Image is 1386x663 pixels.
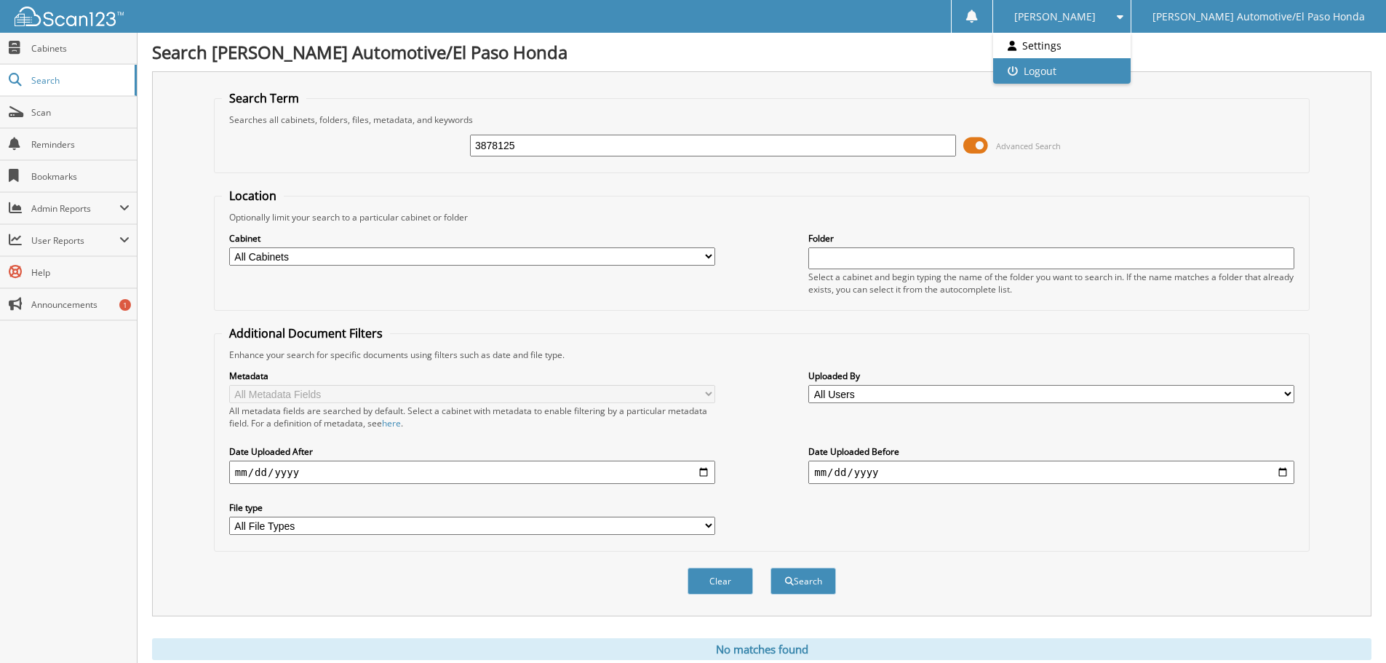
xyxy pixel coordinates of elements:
span: Scan [31,106,130,119]
div: Optionally limit your search to a particular cabinet or folder [222,211,1302,223]
label: Folder [808,232,1294,245]
label: Metadata [229,370,715,382]
span: Reminders [31,138,130,151]
span: Help [31,266,130,279]
div: Enhance your search for specific documents using filters such as date and file type. [222,349,1302,361]
button: Search [770,568,836,595]
label: Date Uploaded After [229,445,715,458]
h1: Search [PERSON_NAME] Automotive/El Paso Honda [152,40,1371,64]
img: scan123-logo-white.svg [15,7,124,26]
span: Bookmarks [31,170,130,183]
label: Cabinet [229,232,715,245]
button: Clear [688,568,753,595]
span: [PERSON_NAME] [1014,12,1096,21]
span: Advanced Search [996,140,1061,151]
input: start [229,461,715,484]
span: Admin Reports [31,202,119,215]
div: No matches found [152,638,1371,660]
div: 1 [119,299,131,311]
span: Cabinets [31,42,130,55]
span: Search [31,74,127,87]
div: Select a cabinet and begin typing the name of the folder you want to search in. If the name match... [808,271,1294,295]
label: Date Uploaded Before [808,445,1294,458]
legend: Additional Document Filters [222,325,390,341]
label: Uploaded By [808,370,1294,382]
a: Logout [993,58,1131,84]
legend: Search Term [222,90,306,106]
a: here [382,417,401,429]
label: File type [229,501,715,514]
a: Settings [993,33,1131,58]
span: User Reports [31,234,119,247]
iframe: Chat Widget [1313,593,1386,663]
legend: Location [222,188,284,204]
span: Announcements [31,298,130,311]
input: end [808,461,1294,484]
div: All metadata fields are searched by default. Select a cabinet with metadata to enable filtering b... [229,405,715,429]
div: Searches all cabinets, folders, files, metadata, and keywords [222,114,1302,126]
span: [PERSON_NAME] Automotive/El Paso Honda [1152,12,1365,21]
